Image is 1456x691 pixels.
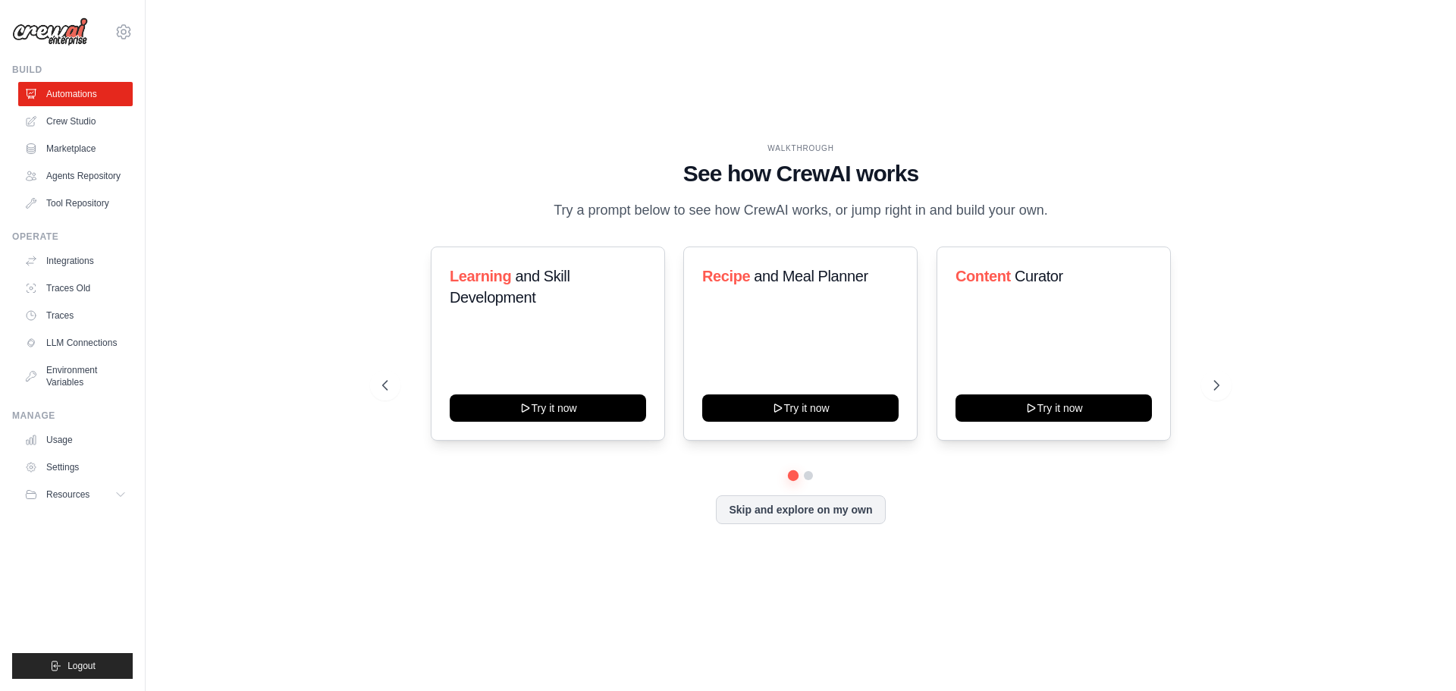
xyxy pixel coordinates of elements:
a: LLM Connections [18,331,133,355]
button: Logout [12,653,133,679]
iframe: Chat Widget [1380,618,1456,691]
button: Skip and explore on my own [716,495,885,524]
p: Try a prompt below to see how CrewAI works, or jump right in and build your own. [546,199,1056,221]
div: Manage [12,410,133,422]
span: Recipe [702,268,750,284]
a: Tool Repository [18,191,133,215]
a: Traces Old [18,276,133,300]
span: Resources [46,488,89,501]
h1: See how CrewAI works [382,160,1219,187]
a: Environment Variables [18,358,133,394]
span: and Skill Development [450,268,570,306]
a: Integrations [18,249,133,273]
a: Marketplace [18,137,133,161]
a: Settings [18,455,133,479]
div: Operate [12,231,133,243]
button: Try it now [955,394,1152,422]
a: Usage [18,428,133,452]
a: Traces [18,303,133,328]
span: Logout [67,660,96,672]
button: Resources [18,482,133,507]
button: Try it now [702,394,899,422]
span: Curator [1015,268,1063,284]
img: Logo [12,17,88,46]
a: Agents Repository [18,164,133,188]
button: Try it now [450,394,646,422]
span: Content [955,268,1011,284]
a: Crew Studio [18,109,133,133]
a: Automations [18,82,133,106]
div: WALKTHROUGH [382,143,1219,154]
span: Learning [450,268,511,284]
span: and Meal Planner [755,268,868,284]
div: Build [12,64,133,76]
